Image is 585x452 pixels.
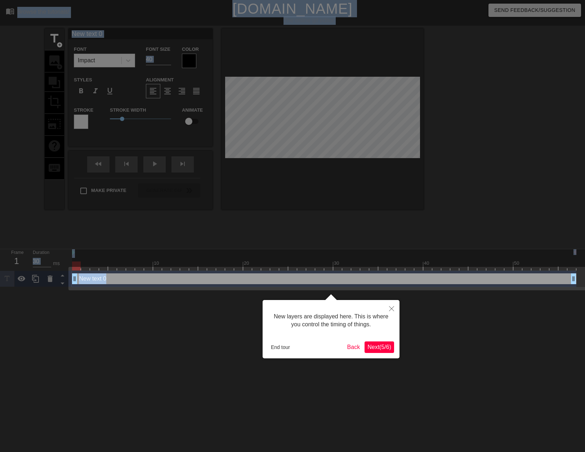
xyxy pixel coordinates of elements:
button: Back [344,341,363,353]
span: Next ( 5 / 6 ) [367,344,391,350]
div: New layers are displayed here. This is where you control the timing of things. [268,305,394,336]
button: End tour [268,342,293,353]
button: Close [384,300,399,317]
button: Next [365,341,394,353]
